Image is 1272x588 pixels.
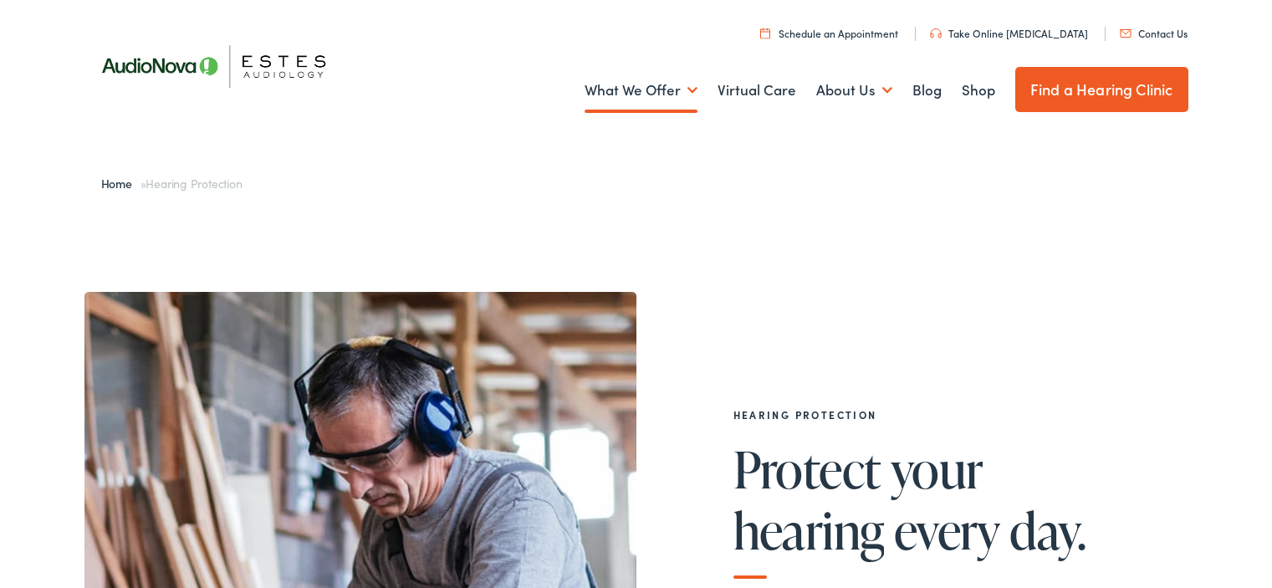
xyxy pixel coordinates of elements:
a: Take Online [MEDICAL_DATA] [930,26,1088,40]
a: Blog [912,59,942,121]
a: Home [101,175,140,192]
span: Hearing Protection [146,175,242,192]
span: hearing [733,503,885,558]
span: Protect [733,442,881,497]
img: utility icon [760,28,770,38]
a: Find a Hearing Clinic [1015,67,1188,112]
span: your [891,442,983,497]
span: » [101,175,243,192]
a: Shop [962,59,995,121]
img: utility icon [1120,29,1132,38]
a: Schedule an Appointment [760,26,898,40]
a: What We Offer [585,59,697,121]
a: About Us [816,59,892,121]
span: day. [1009,503,1086,558]
a: Virtual Care [718,59,796,121]
a: Contact Us [1120,26,1188,40]
img: utility icon [930,28,942,38]
h2: Hearing Protection [733,409,1135,421]
span: every [894,503,1000,558]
